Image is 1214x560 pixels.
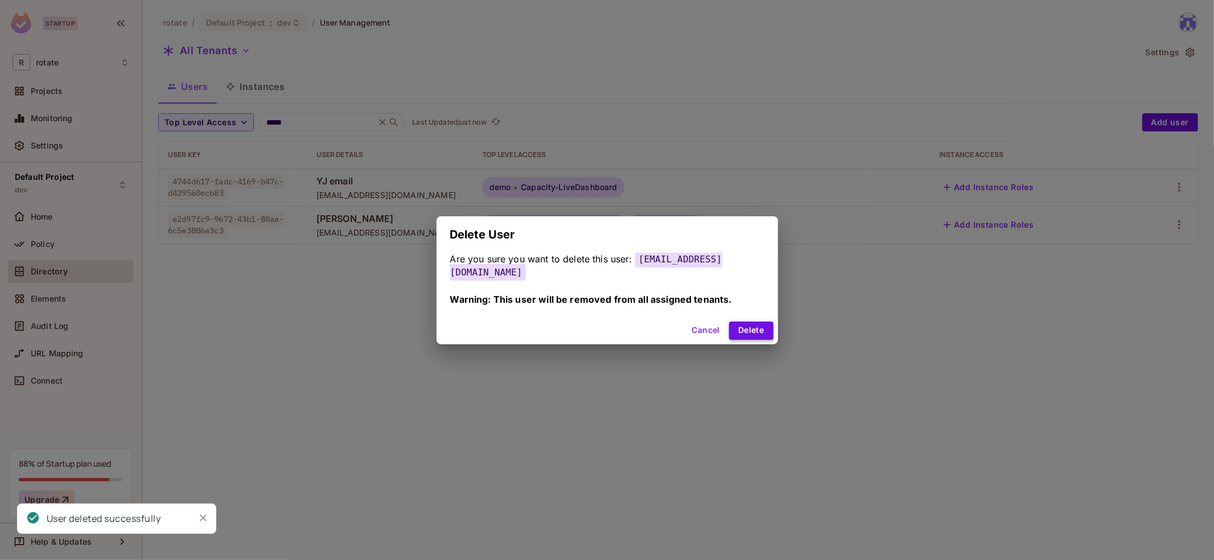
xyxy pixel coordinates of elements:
[729,322,773,340] button: Delete
[450,253,632,265] span: Are you sure you want to delete this user:
[47,512,161,526] div: User deleted successfully
[450,294,732,305] span: Warning: This user will be removed from all assigned tenants.
[437,216,778,253] h2: Delete User
[688,322,725,340] button: Cancel
[195,509,212,526] button: Close
[450,251,722,281] span: [EMAIL_ADDRESS][DOMAIN_NAME]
